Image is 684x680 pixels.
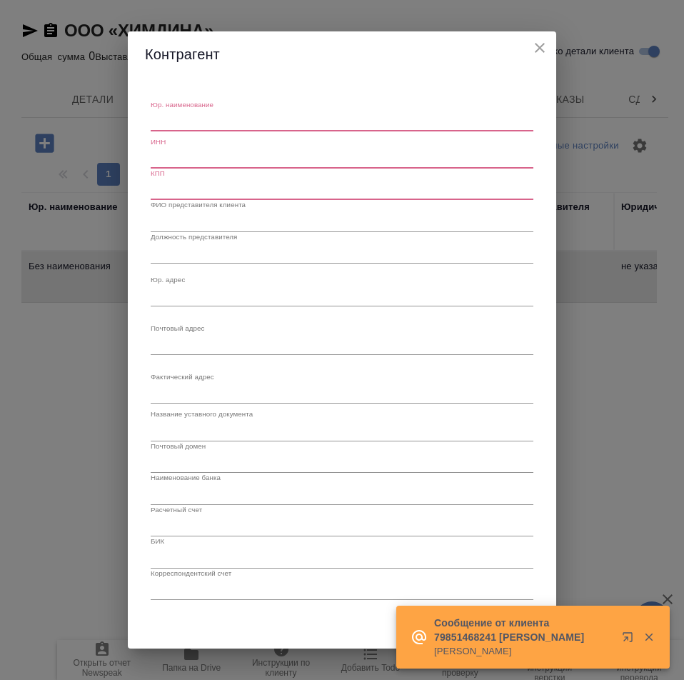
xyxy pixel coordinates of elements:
label: Название уставного документа [151,411,253,418]
span: Контрагент [145,46,220,62]
label: ФИО представителя клиента [151,201,246,209]
label: Должность представителя [151,233,237,240]
label: БИК [151,538,164,545]
label: Юр. адрес [151,276,185,284]
label: Юр. наименование [151,101,213,108]
button: close [529,37,550,59]
label: КПП [151,170,165,177]
p: Сообщение от клиента 79851468241 [PERSON_NAME] [434,616,613,644]
label: Наименование банка [151,474,221,481]
button: Открыть в новой вкладке [613,623,648,657]
button: Закрыть [634,631,663,644]
label: Почтовый домен [151,442,206,449]
label: Фактический адрес [151,374,214,381]
label: ИНН [151,138,166,145]
p: [PERSON_NAME] [434,644,613,659]
label: Расчетный счет [151,506,202,513]
label: Почтовый адрес [151,325,205,332]
label: Корреспондентский счет [151,569,231,576]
